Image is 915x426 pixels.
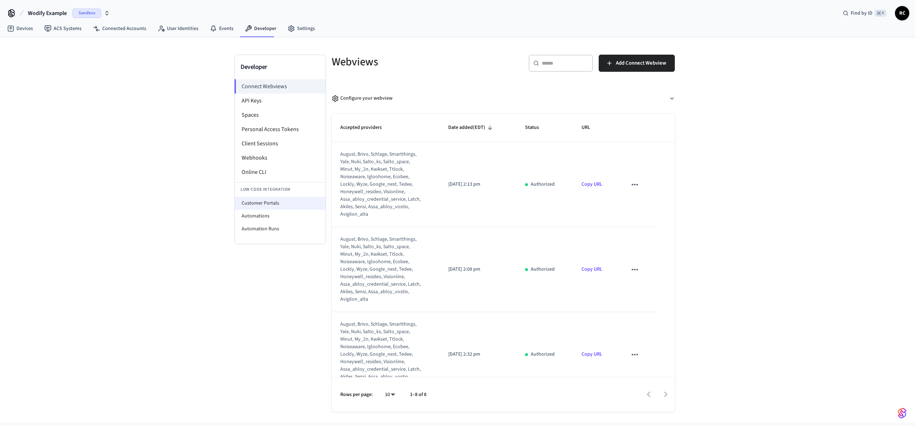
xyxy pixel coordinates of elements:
span: Add Connect Webview [616,59,666,68]
div: Configure your webview [332,95,392,102]
p: Authorized [531,351,555,358]
a: Devices [1,22,39,35]
li: Automations [235,210,326,222]
span: RC [896,7,909,20]
a: Developer [239,22,282,35]
li: Online CLI [235,165,326,179]
a: Settings [282,22,321,35]
li: Webhooks [235,151,326,165]
li: Connect Webviews [234,79,326,94]
p: Rows per page: [340,391,373,399]
a: Connected Accounts [87,22,152,35]
a: Copy URL [582,351,602,358]
p: [DATE] 2:08 pm [448,266,508,273]
p: 1–8 of 8 [410,391,426,399]
span: Status [525,122,548,133]
span: ⌘ K [875,10,886,17]
a: ACS Systems [39,22,87,35]
h5: Webviews [332,55,499,69]
a: User Identities [152,22,204,35]
div: august, brivo, schlage, smartthings, yale, nuki, salto_ks, salto_space, minut, my_2n, kwikset, tt... [340,321,422,388]
button: Add Connect Webview [599,55,675,72]
img: SeamLogoGradient.69752ec5.svg [898,407,906,419]
div: august, brivo, schlage, smartthings, yale, nuki, salto_ks, salto_space, minut, my_2n, kwikset, tt... [340,236,422,303]
span: Sandbox [73,9,101,18]
li: API Keys [235,94,326,108]
button: RC [895,6,909,20]
span: Find by ID [851,10,872,17]
h3: Developer [241,62,320,72]
li: Automation Runs [235,222,326,235]
div: 10 [381,390,399,400]
a: Copy URL [582,181,602,188]
span: Date added(EDT) [448,122,495,133]
li: Personal Access Tokens [235,122,326,136]
p: [DATE] 2:13 pm [448,181,508,188]
span: Accepted providers [340,122,391,133]
li: Low Code Integration [235,182,326,197]
a: Copy URL [582,266,602,273]
p: [DATE] 2:32 pm [448,351,508,358]
li: Spaces [235,108,326,122]
button: Configure your webview [332,89,675,108]
div: august, brivo, schlage, smartthings, yale, nuki, salto_ks, salto_space, minut, my_2n, kwikset, tt... [340,151,422,218]
span: Wodify Example [28,9,67,17]
li: Customer Portals [235,197,326,210]
p: Authorized [531,181,555,188]
li: Client Sessions [235,136,326,151]
span: URL [582,122,599,133]
div: Find by ID⌘ K [837,7,892,20]
a: Events [204,22,239,35]
p: Authorized [531,266,555,273]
